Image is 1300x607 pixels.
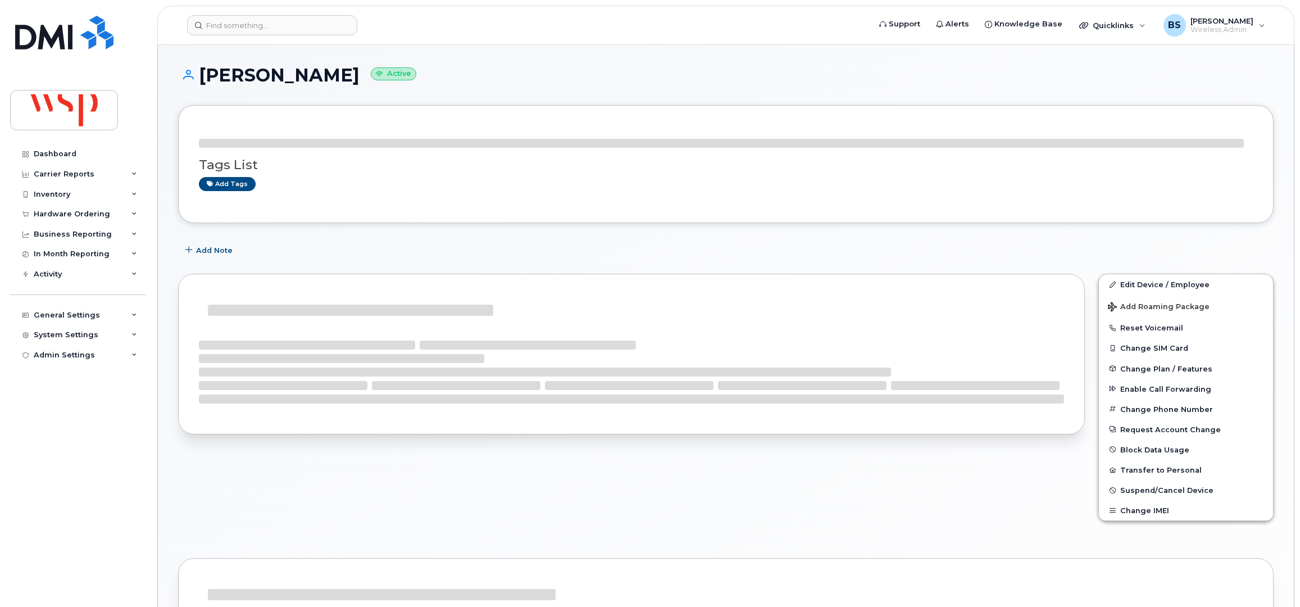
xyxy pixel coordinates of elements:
[1099,318,1273,338] button: Reset Voicemail
[178,240,242,260] button: Add Note
[1099,274,1273,295] a: Edit Device / Employee
[1099,338,1273,358] button: Change SIM Card
[1099,500,1273,520] button: Change IMEI
[1099,379,1273,399] button: Enable Call Forwarding
[1120,384,1211,393] span: Enable Call Forwarding
[1120,486,1213,495] span: Suspend/Cancel Device
[1120,364,1212,373] span: Change Plan / Features
[1099,359,1273,379] button: Change Plan / Features
[1099,295,1273,318] button: Add Roaming Package
[199,177,256,191] a: Add tags
[371,67,416,80] small: Active
[199,158,1253,172] h3: Tags List
[1099,419,1273,440] button: Request Account Change
[1099,480,1273,500] button: Suspend/Cancel Device
[196,245,233,256] span: Add Note
[1099,460,1273,480] button: Transfer to Personal
[178,65,1274,85] h1: [PERSON_NAME]
[1099,399,1273,419] button: Change Phone Number
[1099,440,1273,460] button: Block Data Usage
[1108,302,1210,313] span: Add Roaming Package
